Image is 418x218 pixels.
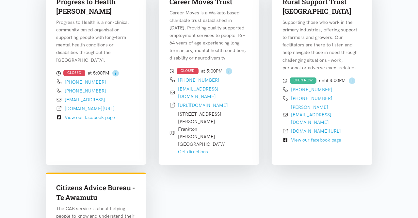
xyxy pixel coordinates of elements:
[65,88,106,94] a: [PHONE_NUMBER]
[65,106,115,111] a: [DOMAIN_NAME][URL]
[169,67,249,75] div: at 5:00PM
[178,102,228,108] a: [URL][DOMAIN_NAME]
[282,19,362,71] p: Supporting those who work in the primary industries, offering support to farmers and growers. Our...
[56,19,136,64] p: Progress to Health is a non-clinical community based organisation supporting people with long-ter...
[65,114,115,120] a: View our facebook page
[178,149,208,155] a: Get directions
[291,95,332,101] a: [PHONE_NUMBER]
[282,77,362,85] div: until 8:00PM
[169,9,249,62] p: Career Moves is a Waikato based charitable trust established in [DATE]. Providing quality support...
[56,69,136,77] div: at 5:00PM
[177,68,199,74] div: CLOSED
[291,104,331,125] a: [PERSON_NAME][EMAIL_ADDRESS][DOMAIN_NAME]
[291,128,341,134] a: [DOMAIN_NAME][URL]
[291,137,341,143] a: View our facebook page
[178,86,218,99] a: [EMAIL_ADDRESS][DOMAIN_NAME]
[65,97,109,103] a: [EMAIL_ADDRESS]...
[56,183,136,202] h3: Citizens Advice Bureau - Te Awamutu
[178,110,249,156] div: [STREET_ADDRESS][PERSON_NAME] Frankton [PERSON_NAME] [GEOGRAPHIC_DATA]
[63,70,85,76] div: CLOSED
[290,77,316,84] div: OPEN NOW
[291,87,332,92] a: [PHONE_NUMBER]
[178,77,219,83] a: [PHONE_NUMBER]
[65,79,106,85] a: [PHONE_NUMBER]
